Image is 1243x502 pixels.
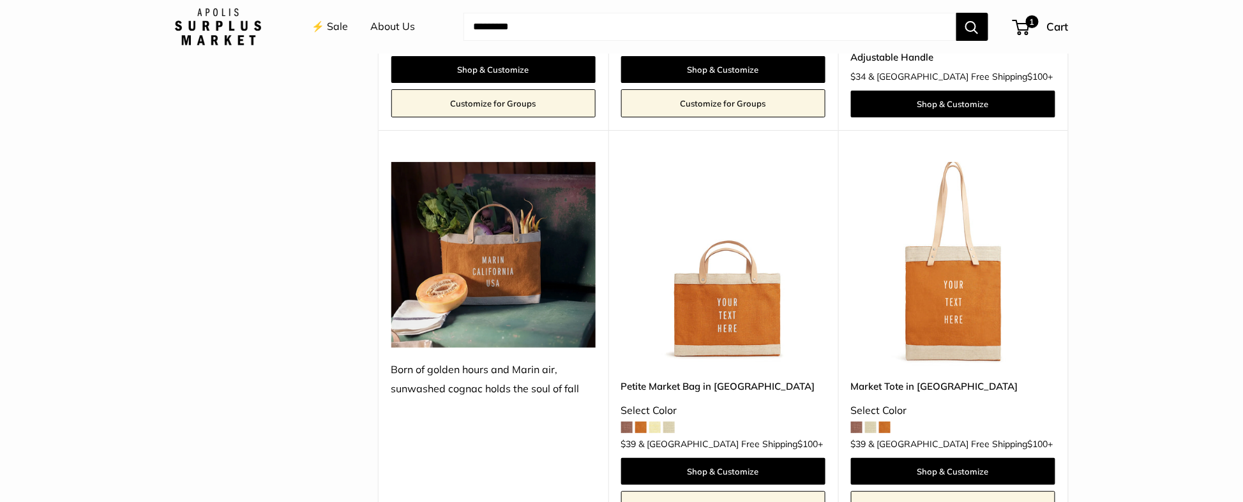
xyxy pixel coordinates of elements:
span: $100 [1028,438,1048,450]
a: Shop & Customize [621,458,825,485]
span: & [GEOGRAPHIC_DATA] Free Shipping + [869,439,1053,448]
span: $100 [1028,71,1048,82]
span: $34 [851,71,866,82]
a: 1 Cart [1014,17,1069,37]
div: Select Color [851,401,1055,420]
a: Shop & Customize [851,91,1055,117]
span: Cart [1047,20,1069,33]
a: Market Tote in CognacMarket Tote in Cognac [851,162,1055,366]
span: $39 [621,438,637,450]
div: Select Color [621,401,825,420]
span: & [GEOGRAPHIC_DATA] Free Shipping + [869,72,1053,81]
a: Market Tote in [GEOGRAPHIC_DATA] [851,379,1055,394]
a: About Us [371,17,416,36]
span: & [GEOGRAPHIC_DATA] Free Shipping + [639,439,824,448]
a: Customize for Groups [391,89,596,117]
img: Petite Market Bag in Cognac [621,162,825,366]
input: Search... [463,13,956,41]
img: Market Tote in Cognac [851,162,1055,366]
div: Born of golden hours and Marin air, sunwashed cognac holds the soul of fall [391,360,596,399]
span: $39 [851,438,866,450]
a: Shop & Customize [851,458,1055,485]
a: Shop & Customize [621,56,825,83]
img: Born of golden hours and Marin air, sunwashed cognac holds the soul of fall [391,162,596,348]
a: Petite Market Bag in [GEOGRAPHIC_DATA] [621,379,825,394]
a: Petite Market Bag in CognacPetite Market Bag in Cognac [621,162,825,366]
span: $100 [798,438,818,450]
a: Shop & Customize [391,56,596,83]
a: ⚡️ Sale [312,17,349,36]
button: Search [956,13,988,41]
img: Apolis: Surplus Market [175,8,261,45]
a: Customize for Groups [621,89,825,117]
span: 1 [1025,15,1038,28]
